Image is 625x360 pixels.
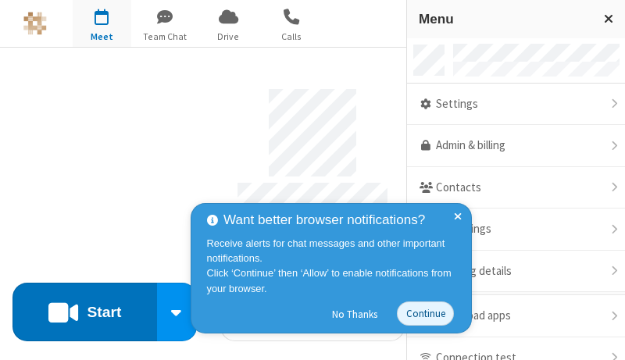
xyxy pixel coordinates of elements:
[157,283,198,341] div: Start conference options
[262,30,321,44] span: Calls
[199,30,258,44] span: Drive
[324,301,386,326] button: No Thanks
[407,209,625,251] div: Recordings
[419,12,590,27] h3: Menu
[223,210,425,230] span: Want better browser notifications?
[397,301,454,326] button: Continue
[407,251,625,293] div: Meeting details
[87,305,121,319] h4: Start
[407,125,625,167] a: Admin & billing
[407,84,625,126] div: Settings
[23,12,47,35] img: Astra
[136,30,195,44] span: Team Chat
[407,295,625,337] div: Download apps
[407,167,625,209] div: Contacts
[12,77,612,259] section: Account details
[12,283,157,341] button: Start
[73,30,131,44] span: Meet
[207,236,460,296] div: Receive alerts for chat messages and other important notifications. Click ‘Continue’ then ‘Allow’...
